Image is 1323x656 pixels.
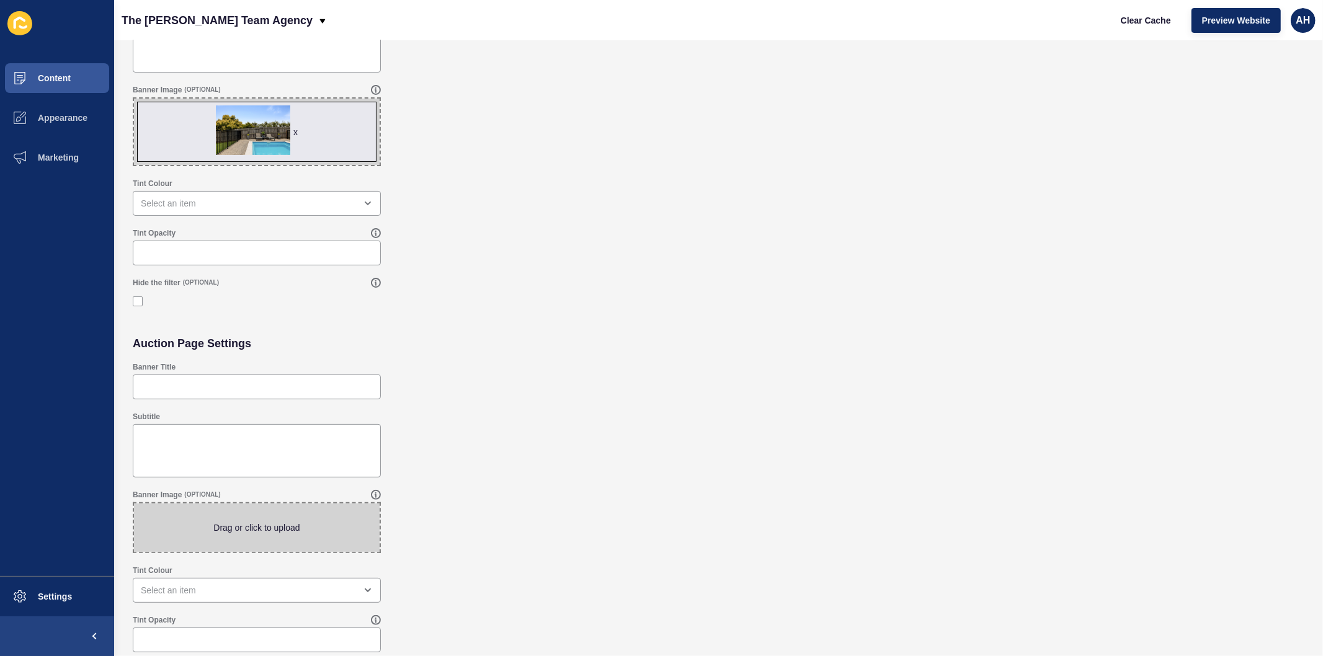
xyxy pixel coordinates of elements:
label: Banner Title [133,362,176,372]
span: (OPTIONAL) [183,278,219,287]
div: open menu [133,578,381,603]
label: Tint Opacity [133,228,176,238]
label: Hide the filter [133,278,180,288]
button: Preview Website [1192,8,1281,33]
span: (OPTIONAL) [184,490,220,499]
div: open menu [133,191,381,216]
p: The [PERSON_NAME] Team Agency [122,5,313,36]
div: x [293,126,298,138]
button: Clear Cache [1110,8,1182,33]
label: Tint Colour [133,565,172,575]
h2: Auction Page Settings [133,337,251,350]
span: (OPTIONAL) [184,86,220,94]
label: Banner Image [133,85,182,95]
label: Tint Colour [133,179,172,188]
label: Tint Opacity [133,615,176,625]
label: Banner Image [133,490,182,500]
label: Subtitle [133,412,160,422]
span: AH [1296,14,1310,27]
span: Preview Website [1202,14,1270,27]
span: Clear Cache [1121,14,1171,27]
